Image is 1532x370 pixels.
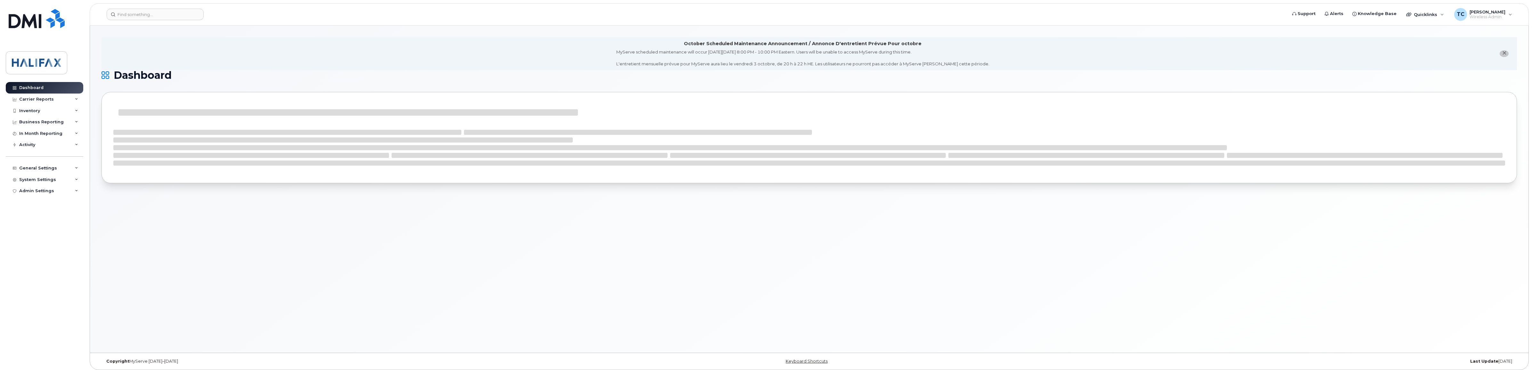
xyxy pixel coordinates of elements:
div: [DATE] [1045,359,1517,364]
span: Dashboard [114,70,172,80]
a: Keyboard Shortcuts [786,359,828,364]
strong: Copyright [106,359,129,364]
div: October Scheduled Maintenance Announcement / Annonce D'entretient Prévue Pour octobre [684,40,921,47]
strong: Last Update [1470,359,1498,364]
div: MyServe scheduled maintenance will occur [DATE][DATE] 8:00 PM - 10:00 PM Eastern. Users will be u... [616,49,989,67]
button: close notification [1500,50,1509,57]
div: MyServe [DATE]–[DATE] [101,359,573,364]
